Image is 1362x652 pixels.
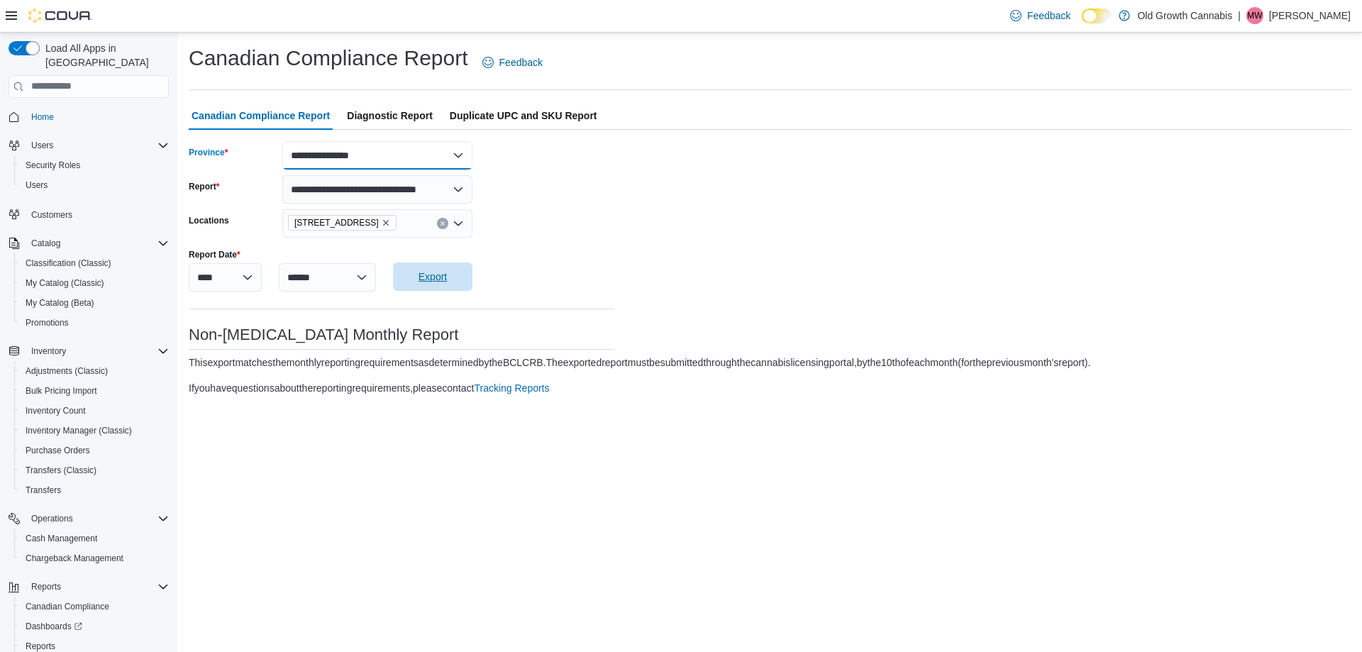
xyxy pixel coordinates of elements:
[26,553,123,564] span: Chargeback Management
[14,313,175,333] button: Promotions
[14,175,175,195] button: Users
[453,218,464,229] button: Open list of options
[20,442,96,459] a: Purchase Orders
[20,275,110,292] a: My Catalog (Classic)
[20,177,169,194] span: Users
[1082,23,1083,24] span: Dark Mode
[20,294,169,311] span: My Catalog (Beta)
[20,157,169,174] span: Security Roles
[347,101,433,130] span: Diagnostic Report
[20,598,115,615] a: Canadian Compliance
[20,550,169,567] span: Chargeback Management
[1269,7,1351,24] p: [PERSON_NAME]
[20,618,169,635] span: Dashboards
[477,48,548,77] a: Feedback
[20,255,169,272] span: Classification (Classic)
[26,343,72,360] button: Inventory
[31,111,54,123] span: Home
[393,263,472,291] button: Export
[20,598,169,615] span: Canadian Compliance
[31,238,60,249] span: Catalog
[26,343,169,360] span: Inventory
[450,101,597,130] span: Duplicate UPC and SKU Report
[1027,9,1070,23] span: Feedback
[499,55,543,70] span: Feedback
[14,529,175,548] button: Cash Management
[437,218,448,229] button: Clear input
[20,177,53,194] a: Users
[26,601,109,612] span: Canadian Compliance
[26,137,59,154] button: Users
[20,314,169,331] span: Promotions
[31,346,66,357] span: Inventory
[26,385,97,397] span: Bulk Pricing Import
[14,617,175,636] a: Dashboards
[3,204,175,224] button: Customers
[26,235,169,252] span: Catalog
[14,421,175,441] button: Inventory Manager (Classic)
[20,442,169,459] span: Purchase Orders
[3,577,175,597] button: Reports
[26,621,82,632] span: Dashboards
[3,233,175,253] button: Catalog
[14,293,175,313] button: My Catalog (Beta)
[26,365,108,377] span: Adjustments (Classic)
[26,258,111,269] span: Classification (Classic)
[26,405,86,416] span: Inventory Count
[1137,7,1232,24] p: Old Growth Cannabis
[40,41,169,70] span: Load All Apps in [GEOGRAPHIC_DATA]
[20,402,169,419] span: Inventory Count
[20,422,138,439] a: Inventory Manager (Classic)
[20,363,113,380] a: Adjustments (Classic)
[26,485,61,496] span: Transfers
[1247,7,1262,24] span: MW
[31,209,72,221] span: Customers
[189,44,468,72] h1: Canadian Compliance Report
[20,550,129,567] a: Chargeback Management
[189,181,219,192] label: Report
[382,219,390,227] button: Remove 681 Allandale Road from selection in this group
[14,381,175,401] button: Bulk Pricing Import
[26,137,169,154] span: Users
[26,533,97,544] span: Cash Management
[20,462,102,479] a: Transfers (Classic)
[26,160,80,171] span: Security Roles
[288,215,397,231] span: 681 Allandale Road
[3,106,175,127] button: Home
[474,382,549,394] a: Tracking Reports
[20,482,67,499] a: Transfers
[26,277,104,289] span: My Catalog (Classic)
[189,249,240,260] label: Report Date
[3,136,175,155] button: Users
[14,361,175,381] button: Adjustments (Classic)
[20,294,100,311] a: My Catalog (Beta)
[1004,1,1076,30] a: Feedback
[20,382,103,399] a: Bulk Pricing Import
[3,509,175,529] button: Operations
[419,270,447,284] span: Export
[189,147,228,158] label: Province
[26,297,94,309] span: My Catalog (Beta)
[3,341,175,361] button: Inventory
[26,445,90,456] span: Purchase Orders
[1238,7,1241,24] p: |
[20,530,103,547] a: Cash Management
[1246,7,1263,24] div: Mary Watkins
[14,401,175,421] button: Inventory Count
[31,513,73,524] span: Operations
[26,108,169,126] span: Home
[20,482,169,499] span: Transfers
[31,581,61,592] span: Reports
[14,441,175,460] button: Purchase Orders
[20,618,88,635] a: Dashboards
[14,480,175,500] button: Transfers
[26,206,78,223] a: Customers
[26,205,169,223] span: Customers
[20,314,74,331] a: Promotions
[20,422,169,439] span: Inventory Manager (Classic)
[294,216,379,230] span: [STREET_ADDRESS]
[20,382,169,399] span: Bulk Pricing Import
[20,530,169,547] span: Cash Management
[26,425,132,436] span: Inventory Manager (Classic)
[26,179,48,191] span: Users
